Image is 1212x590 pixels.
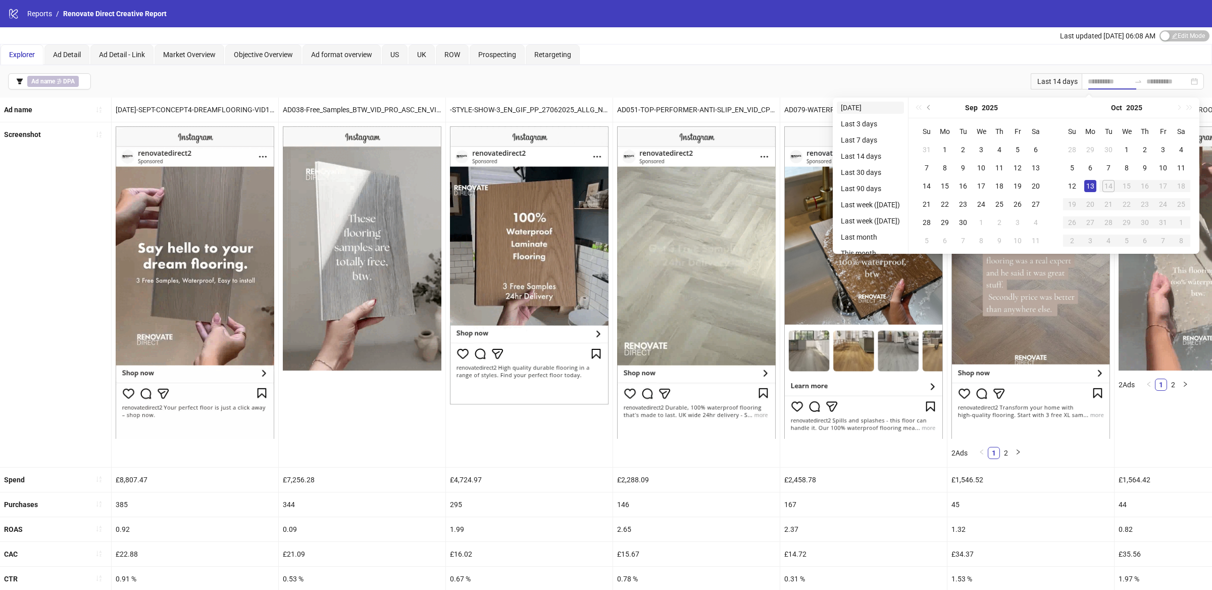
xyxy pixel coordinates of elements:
div: 2.37 [780,517,947,541]
div: 0.92 [112,517,278,541]
div: 6 [1139,235,1151,247]
div: 7 [921,162,933,174]
div: 8 [1121,162,1133,174]
td: 2025-09-07 [918,159,936,177]
td: 2025-10-03 [1154,141,1172,159]
div: £14.72 [780,542,947,566]
div: 385 [112,492,278,517]
td: 2025-09-13 [1027,159,1045,177]
div: 5 [1121,235,1133,247]
td: 2025-10-18 [1172,177,1190,195]
div: £2,458.78 [780,468,947,492]
div: 1 [1175,216,1187,229]
div: 8 [975,235,987,247]
td: 2025-10-20 [1081,195,1099,213]
div: 31 [921,144,933,156]
div: 22 [939,198,951,210]
div: 1.99 [446,517,613,541]
button: right [1012,447,1024,459]
td: 2025-09-18 [990,177,1008,195]
th: Su [1063,122,1081,141]
span: Renovate Direct Creative Report [63,10,167,18]
th: We [972,122,990,141]
div: 29 [939,216,951,229]
div: 14 [921,180,933,192]
td: 2025-09-24 [972,195,990,213]
div: 21 [1102,198,1115,210]
span: 2 Ads [1119,381,1135,389]
div: 31 [1157,216,1169,229]
div: 16 [957,180,969,192]
td: 2025-10-26 [1063,213,1081,232]
li: This month [837,247,904,259]
img: Screenshot 120232084074450721 [617,126,776,438]
div: £1,546.52 [947,468,1114,492]
span: Ad Detail - Link [99,51,145,59]
div: 10 [1012,235,1024,247]
td: 2025-10-01 [1118,141,1136,159]
div: 5 [1012,144,1024,156]
td: 2025-10-06 [1081,159,1099,177]
span: sort-ascending [95,550,103,557]
td: 2025-10-07 [954,232,972,250]
button: right [1179,379,1191,391]
div: 27 [1030,198,1042,210]
span: Ad Detail [53,51,81,59]
td: 2025-09-11 [990,159,1008,177]
td: 2025-10-08 [1118,159,1136,177]
td: 2025-10-10 [1008,232,1027,250]
th: Sa [1027,122,1045,141]
div: 23 [957,198,969,210]
div: 4 [1175,144,1187,156]
td: 2025-10-16 [1136,177,1154,195]
td: 2025-11-05 [1118,232,1136,250]
button: Choose a year [1126,98,1142,118]
td: 2025-10-01 [972,213,990,232]
td: 2025-10-21 [1099,195,1118,213]
th: Fr [1008,122,1027,141]
div: 17 [1157,180,1169,192]
td: 2025-10-31 [1154,213,1172,232]
td: 2025-11-02 [1063,232,1081,250]
span: Explorer [9,51,35,59]
td: 2025-09-08 [936,159,954,177]
td: 2025-09-12 [1008,159,1027,177]
button: Choose a month [1111,98,1122,118]
span: Objective Overview [234,51,293,59]
li: Previous Page [1143,379,1155,391]
td: 2025-10-25 [1172,195,1190,213]
div: £4,724.97 [446,468,613,492]
div: £21.09 [279,542,445,566]
a: 1 [1155,379,1167,390]
div: 12 [1012,162,1024,174]
div: 3 [1157,144,1169,156]
div: 9 [957,162,969,174]
td: 2025-09-06 [1027,141,1045,159]
button: Previous month (PageUp) [924,98,935,118]
a: 1 [988,447,999,459]
td: 2025-11-06 [1136,232,1154,250]
div: AD051-TOP-PERFORMER-ANTI-SLIP_EN_VID_CP_13082025_ALLG_CC_None_None_ - Copy [613,98,780,122]
span: UK [417,51,426,59]
span: sort-ascending [95,476,103,483]
img: Screenshot 120233332227200721 [951,126,1110,438]
a: Reports [25,8,54,19]
td: 2025-09-21 [918,195,936,213]
td: 2025-10-13 [1081,177,1099,195]
td: 2025-10-28 [1099,213,1118,232]
td: 2025-11-08 [1172,232,1190,250]
td: 2025-10-08 [972,232,990,250]
div: 10 [975,162,987,174]
td: 2025-09-04 [990,141,1008,159]
td: 2025-11-04 [1099,232,1118,250]
span: 2 Ads [951,449,968,457]
div: 3 [1012,216,1024,229]
div: 2.65 [613,517,780,541]
td: 2025-10-09 [1136,159,1154,177]
b: Purchases [4,501,38,509]
td: 2025-10-14 [1099,177,1118,195]
div: £8,807.47 [112,468,278,492]
div: 25 [993,198,1005,210]
div: 295 [446,492,613,517]
td: 2025-10-09 [990,232,1008,250]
